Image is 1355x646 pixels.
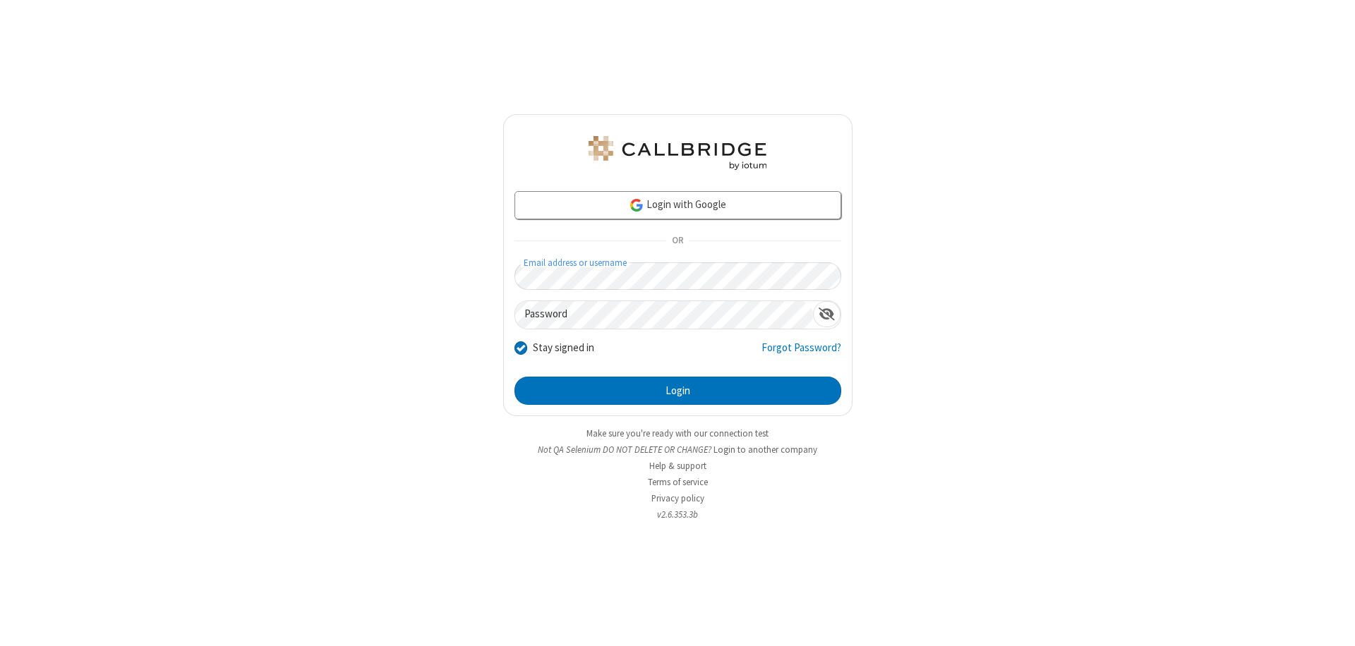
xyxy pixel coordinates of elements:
iframe: Chat [1320,609,1344,636]
button: Login to another company [713,443,817,456]
input: Password [515,301,813,329]
a: Terms of service [648,476,708,488]
label: Stay signed in [533,340,594,356]
a: Login with Google [514,191,841,219]
a: Make sure you're ready with our connection test [586,427,769,439]
img: google-icon.png [629,197,644,213]
li: Not QA Selenium DO NOT DELETE OR CHANGE? [503,443,853,456]
img: QA Selenium DO NOT DELETE OR CHANGE [586,136,769,170]
a: Privacy policy [651,492,704,504]
input: Email address or username [514,262,841,290]
a: Help & support [649,460,706,472]
span: OR [666,231,689,251]
div: Show password [813,301,841,327]
li: v2.6.353.3b [503,508,853,521]
a: Forgot Password? [761,340,841,367]
button: Login [514,377,841,405]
